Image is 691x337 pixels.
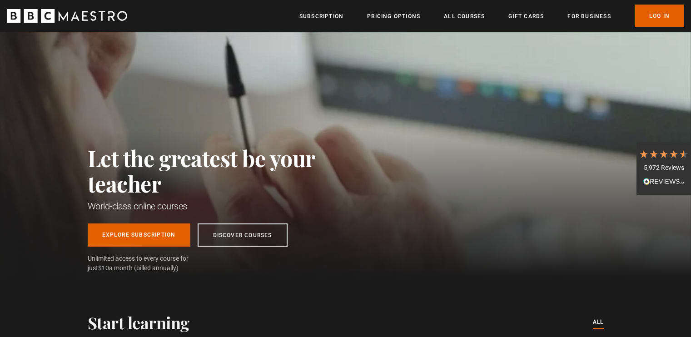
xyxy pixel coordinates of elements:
nav: Primary [299,5,684,27]
a: Gift Cards [508,12,544,21]
a: Explore Subscription [88,223,190,247]
a: Pricing Options [367,12,420,21]
div: 4.7 Stars [639,149,689,159]
div: 5,972 ReviewsRead All Reviews [636,142,691,195]
span: Unlimited access to every course for just a month (billed annually) [88,254,210,273]
h2: Let the greatest be your teacher [88,145,356,196]
div: Read All Reviews [639,177,689,188]
a: Log In [635,5,684,27]
img: REVIEWS.io [643,178,684,184]
span: $10 [98,264,109,272]
a: For business [567,12,611,21]
h1: World-class online courses [88,200,356,213]
a: All Courses [444,12,485,21]
a: Subscription [299,12,343,21]
div: 5,972 Reviews [639,164,689,173]
svg: BBC Maestro [7,9,127,23]
a: Discover Courses [198,223,288,247]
